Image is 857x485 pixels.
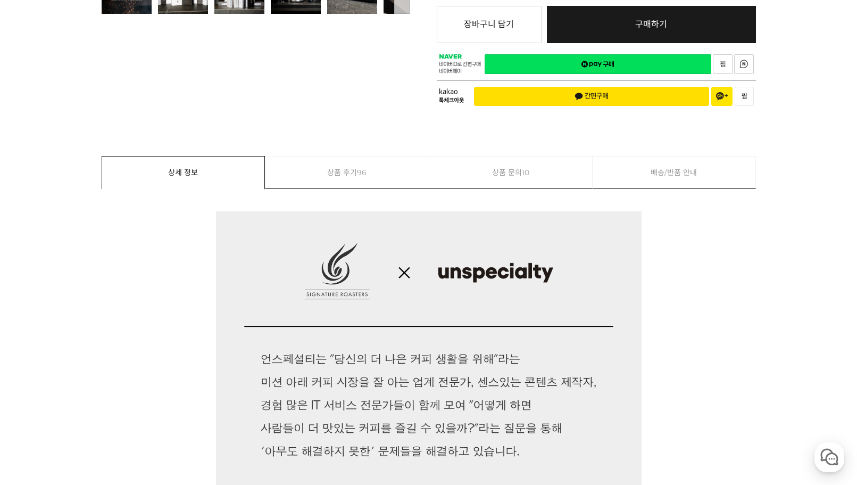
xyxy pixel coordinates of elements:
span: 카카오 톡체크아웃 [439,88,466,104]
a: 대화 [70,338,137,364]
span: 구매하기 [635,19,667,29]
span: 찜 [742,93,747,100]
button: 찜 [735,87,754,106]
a: 상세 정보 [102,157,265,188]
span: 채널 추가 [716,92,728,101]
a: 배송/반품 안내 [593,157,755,188]
a: 새창 [713,54,733,74]
button: 채널 추가 [711,87,733,106]
button: 간편구매 [474,87,709,106]
span: 96 [357,157,367,188]
a: 상품 문의10 [429,157,593,188]
span: 간편구매 [575,92,609,101]
span: 10 [522,157,529,188]
span: 대화 [97,354,110,363]
span: 설정 [164,354,177,362]
a: 설정 [137,338,204,364]
a: 새창 [485,54,711,74]
a: 새창 [734,54,754,74]
a: 구매하기 [547,6,756,43]
button: 장바구니 담기 [437,6,542,43]
a: 상품 후기96 [265,157,429,188]
a: 홈 [3,338,70,364]
span: 홈 [34,354,40,362]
